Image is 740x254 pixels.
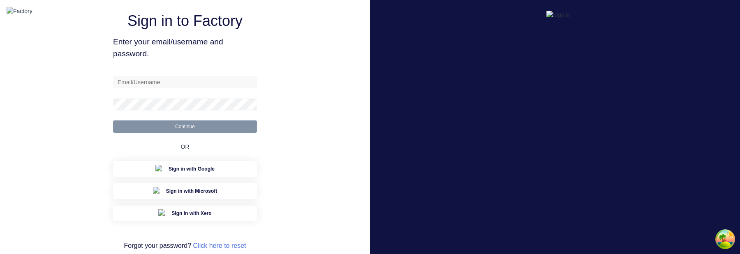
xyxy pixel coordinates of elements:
[113,120,257,133] button: Continue
[113,161,257,177] button: Google Sign inSign in with Google
[155,165,164,173] img: Google Sign in
[546,11,571,19] img: Sign in
[153,187,161,195] img: Microsoft Sign in
[7,7,32,16] img: Factory
[158,209,166,217] img: Xero Sign in
[113,76,257,88] input: Email/Username
[113,206,257,221] button: Xero Sign inSign in with Xero
[113,36,257,60] span: Enter your email/username and password.
[166,187,217,195] span: Sign in with Microsoft
[113,183,257,199] button: Microsoft Sign inSign in with Microsoft
[169,165,215,173] span: Sign in with Google
[717,231,733,247] button: Open Tanstack query devtools
[181,133,190,161] div: OR
[171,210,211,217] span: Sign in with Xero
[193,242,246,249] a: Click here to reset
[124,241,246,251] span: Forgot your password?
[127,12,243,30] h1: Sign in to Factory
